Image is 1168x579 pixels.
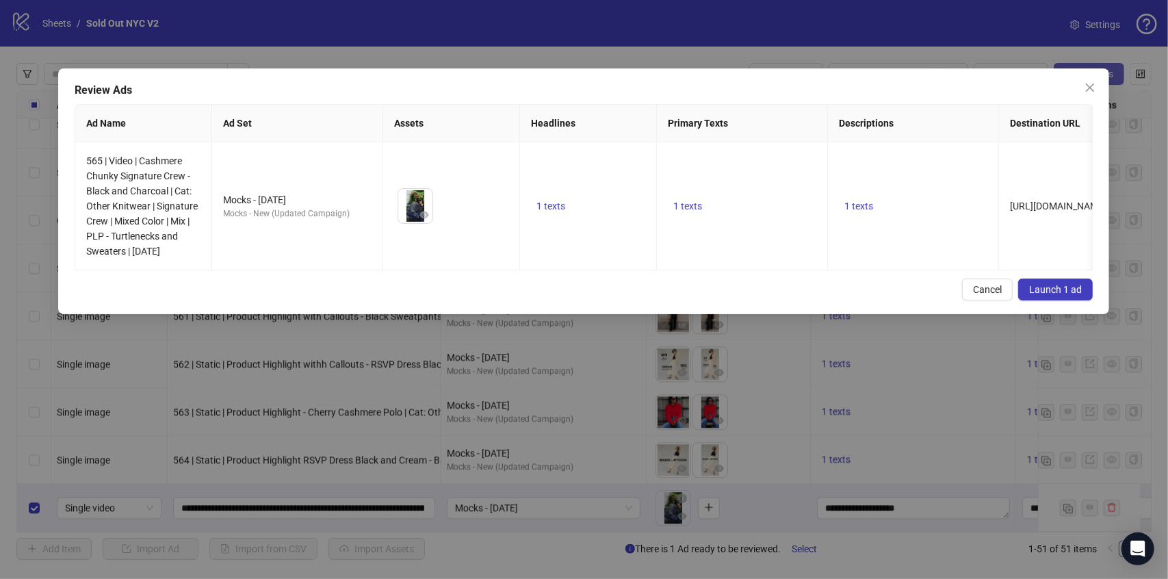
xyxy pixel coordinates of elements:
[657,105,828,142] th: Primary Texts
[531,198,571,214] button: 1 texts
[839,198,879,214] button: 1 texts
[673,201,702,211] span: 1 texts
[416,207,432,223] button: Preview
[963,279,1013,300] button: Cancel
[520,105,657,142] th: Headlines
[828,105,999,142] th: Descriptions
[75,105,212,142] th: Ad Name
[1121,532,1154,565] div: Open Intercom Messenger
[383,105,520,142] th: Assets
[86,155,198,257] span: 565 | Video | Cashmere Chunky Signature Crew - Black and Charcoal | Cat: Other Knitwear | Signatu...
[398,189,432,223] img: Asset 1
[1019,279,1093,300] button: Launch 1 ad
[1080,77,1102,99] button: Close
[223,192,372,207] div: Mocks - [DATE]
[1010,201,1106,211] span: [URL][DOMAIN_NAME]
[75,82,1093,99] div: Review Ads
[223,207,372,220] div: Mocks - New (Updated Campaign)
[974,284,1002,295] span: Cancel
[536,201,565,211] span: 1 texts
[1085,82,1096,93] span: close
[419,210,429,220] span: eye
[844,201,873,211] span: 1 texts
[1030,284,1082,295] span: Launch 1 ad
[212,105,383,142] th: Ad Set
[668,198,708,214] button: 1 texts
